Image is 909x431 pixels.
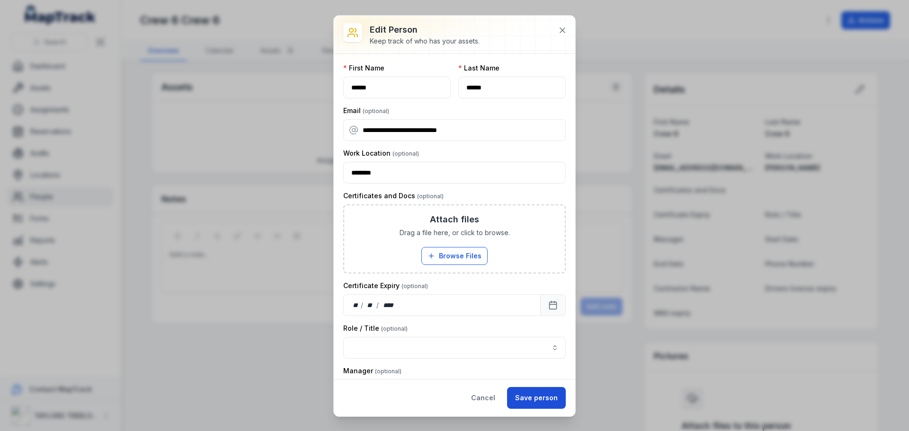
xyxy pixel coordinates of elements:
button: Save person [507,387,566,409]
div: Keep track of who has your assets. [370,36,480,46]
span: Drag a file here, or click to browse. [400,228,510,237]
button: Calendar [540,294,566,316]
h3: Edit person [370,23,480,36]
label: First Name [343,63,384,73]
label: Role / Title [343,324,408,333]
div: month, [364,300,377,310]
div: day, [351,300,361,310]
div: / [361,300,364,310]
h3: Attach files [430,213,479,226]
label: Certificates and Docs [343,191,444,201]
label: Certificate Expiry [343,281,428,290]
label: Email [343,106,389,115]
input: person-edit:cf[06c34667-4ad5-4d78-ab11-75328c0e9252]-label [343,337,566,359]
label: Work Location [343,149,419,158]
div: / [376,300,380,310]
button: Browse Files [421,247,488,265]
button: Cancel [463,387,503,409]
div: year, [380,300,397,310]
label: Manager [343,366,401,376]
label: Last Name [458,63,499,73]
